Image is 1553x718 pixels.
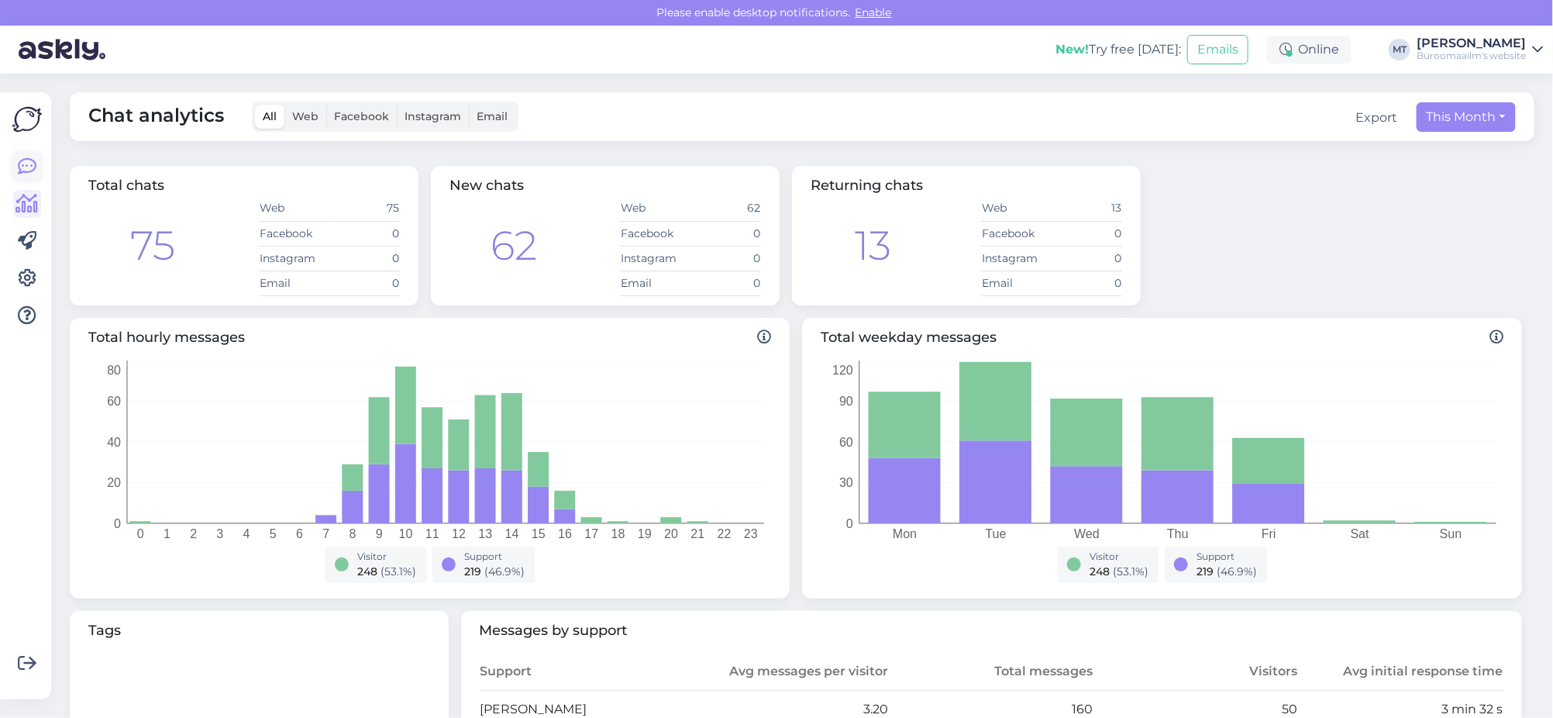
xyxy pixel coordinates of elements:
[981,271,1052,295] td: Email
[638,527,652,540] tspan: 19
[1417,50,1527,62] div: Büroomaailm's website
[137,527,144,540] tspan: 0
[1052,246,1122,271] td: 0
[452,527,466,540] tspan: 12
[1197,564,1214,578] span: 219
[620,196,690,221] td: Web
[839,435,853,448] tspan: 60
[1114,564,1149,578] span: ( 53.1 %)
[329,221,400,246] td: 0
[322,527,329,540] tspan: 7
[88,327,771,348] span: Total hourly messages
[216,527,223,540] tspan: 3
[259,221,329,246] td: Facebook
[1217,564,1258,578] span: ( 46.9 %)
[480,620,1504,641] span: Messages by support
[851,5,897,19] span: Enable
[981,221,1052,246] td: Facebook
[114,516,121,530] tspan: 0
[164,527,170,540] tspan: 1
[405,109,461,123] span: Instagram
[1417,102,1516,132] button: This Month
[465,550,525,564] div: Support
[1093,654,1298,691] th: Visitors
[1055,42,1089,57] b: New!
[259,271,329,295] td: Email
[893,527,917,540] tspan: Mon
[477,109,508,123] span: Email
[376,527,383,540] tspan: 9
[296,527,303,540] tspan: 6
[744,527,758,540] tspan: 23
[1090,550,1149,564] div: Visitor
[190,527,197,540] tspan: 2
[1074,527,1100,540] tspan: Wed
[839,476,853,489] tspan: 30
[425,527,439,540] tspan: 11
[130,216,175,276] div: 75
[690,527,704,540] tspan: 21
[584,527,598,540] tspan: 17
[358,564,378,578] span: 248
[718,527,732,540] tspan: 22
[505,527,519,540] tspan: 14
[107,435,121,448] tspan: 40
[399,527,413,540] tspan: 10
[292,109,319,123] span: Web
[478,527,492,540] tspan: 13
[1052,221,1122,246] td: 0
[1351,527,1370,540] tspan: Sat
[107,476,121,489] tspan: 20
[259,246,329,271] td: Instagram
[558,527,572,540] tspan: 16
[1440,527,1462,540] tspan: Sun
[1055,40,1181,59] div: Try free [DATE]:
[1052,271,1122,295] td: 0
[263,109,277,123] span: All
[620,271,690,295] td: Email
[259,196,329,221] td: Web
[485,564,525,578] span: ( 46.9 %)
[1417,37,1527,50] div: [PERSON_NAME]
[1090,564,1111,578] span: 248
[381,564,417,578] span: ( 53.1 %)
[243,527,250,540] tspan: 4
[821,327,1503,348] span: Total weekday messages
[1299,654,1503,691] th: Avg initial response time
[1197,550,1258,564] div: Support
[334,109,389,123] span: Facebook
[532,527,546,540] tspan: 15
[480,654,684,691] th: Support
[690,221,761,246] td: 0
[491,216,537,276] div: 62
[107,363,121,376] tspan: 80
[107,395,121,408] tspan: 60
[684,654,889,691] th: Avg messages per visitor
[1356,109,1398,127] button: Export
[839,395,853,408] tspan: 90
[1052,196,1122,221] td: 13
[690,271,761,295] td: 0
[88,177,164,194] span: Total chats
[329,246,400,271] td: 0
[981,196,1052,221] td: Web
[1262,527,1276,540] tspan: Fri
[889,654,1093,691] th: Total messages
[846,516,853,530] tspan: 0
[12,105,42,134] img: Askly Logo
[449,177,524,194] span: New chats
[620,221,690,246] td: Facebook
[690,246,761,271] td: 0
[832,363,853,376] tspan: 120
[88,620,430,641] span: Tags
[88,102,224,132] span: Chat analytics
[856,216,892,276] div: 13
[1167,527,1189,540] tspan: Thu
[811,177,923,194] span: Returning chats
[350,527,356,540] tspan: 8
[981,246,1052,271] td: Instagram
[1417,37,1544,62] a: [PERSON_NAME]Büroomaailm's website
[986,527,1007,540] tspan: Tue
[611,527,625,540] tspan: 18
